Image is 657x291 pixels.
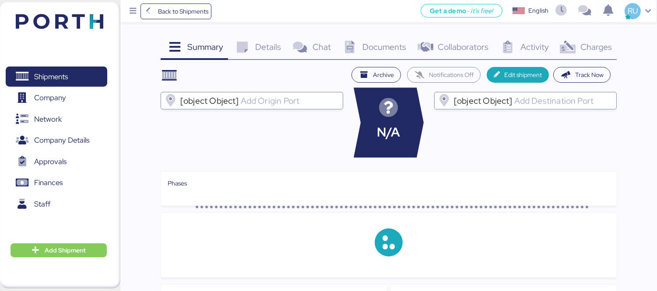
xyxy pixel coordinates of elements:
a: Back to Shipments [141,4,212,19]
span: Company [34,91,66,104]
a: Shipments [6,67,107,87]
span: Documents [362,41,406,53]
span: Back to Shipments [158,6,208,17]
span: Approvals [34,155,67,168]
button: Archive [351,67,401,83]
span: Summary [187,41,223,53]
span: Collaborators [438,41,488,53]
input: [object Object] [513,95,613,106]
span: Activity [520,41,549,53]
button: Add Shipment [11,243,107,257]
span: Network [34,113,62,126]
a: Approvals [6,151,107,172]
span: Chat [313,41,331,53]
span: Charges [580,41,612,53]
span: Add Shipment [45,245,86,256]
span: Finances [34,176,63,189]
a: Company Details [6,130,107,151]
span: N/A [377,123,401,142]
button: Track Now [553,67,611,83]
input: [object Object] [239,95,339,106]
a: Company [6,88,107,108]
span: Company Details [34,134,89,147]
span: Staff [34,198,50,210]
span: Track Now [575,70,604,80]
span: Details [255,41,281,53]
button: Notifications Off [407,67,481,83]
span: Shipments [34,70,68,83]
span: Archive [373,70,394,80]
span: [object Object] [180,97,239,105]
a: Staff [6,194,107,214]
span: Notifications Off [429,70,474,80]
a: Finances [6,173,107,193]
button: Edit shipment [487,67,549,83]
a: Network [6,109,107,129]
span: Edit shipment [504,70,542,80]
span: RU [628,5,638,17]
button: Menu [126,4,141,19]
span: [object Object] [454,97,513,105]
div: English [528,6,548,15]
div: Phases [168,179,610,188]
